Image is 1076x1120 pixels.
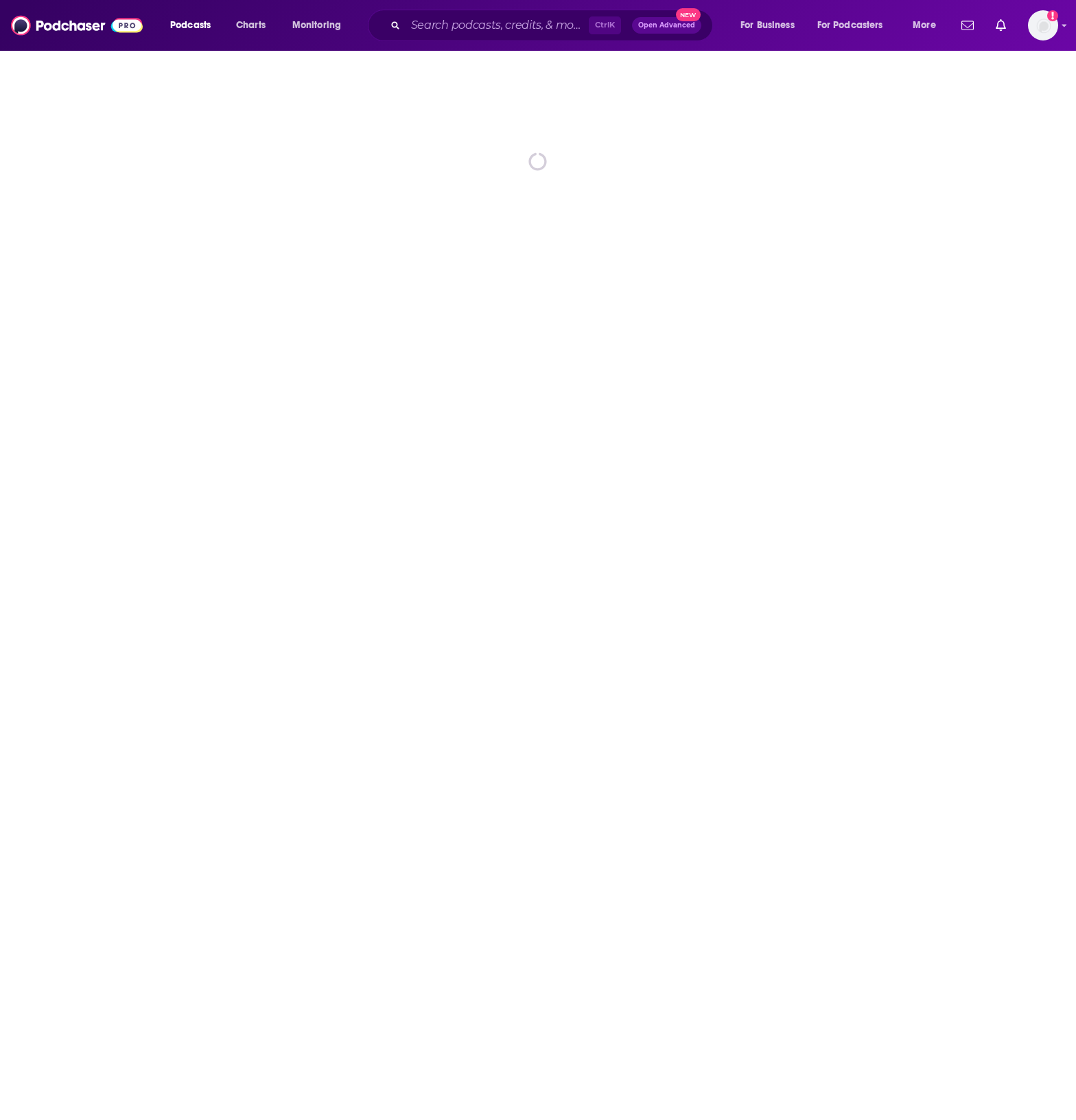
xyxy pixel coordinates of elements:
span: More [913,16,936,35]
span: Ctrl K [589,16,621,34]
span: New [676,8,701,21]
button: open menu [903,14,953,36]
button: open menu [731,14,812,36]
span: Open Advanced [638,22,695,29]
button: open menu [161,14,229,36]
button: open menu [283,14,359,36]
span: For Business [740,16,795,35]
div: Search podcasts, credits, & more... [381,10,726,41]
a: Show notifications dropdown [990,14,1011,37]
img: Podchaser - Follow, Share and Rate Podcasts [11,12,143,38]
span: For Podcasters [817,16,883,35]
span: Charts [236,16,266,35]
input: Search podcasts, credits, & more... [406,14,589,36]
button: Open AdvancedNew [632,17,701,34]
span: Monitoring [292,16,341,35]
span: Logged in as meg_reilly_edl [1028,10,1058,40]
svg: Add a profile image [1047,10,1058,21]
span: Podcasts [170,16,211,35]
button: open menu [808,14,903,36]
a: Charts [227,14,274,36]
button: Show profile menu [1028,10,1058,40]
a: Show notifications dropdown [956,14,979,37]
img: User Profile [1028,10,1058,40]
